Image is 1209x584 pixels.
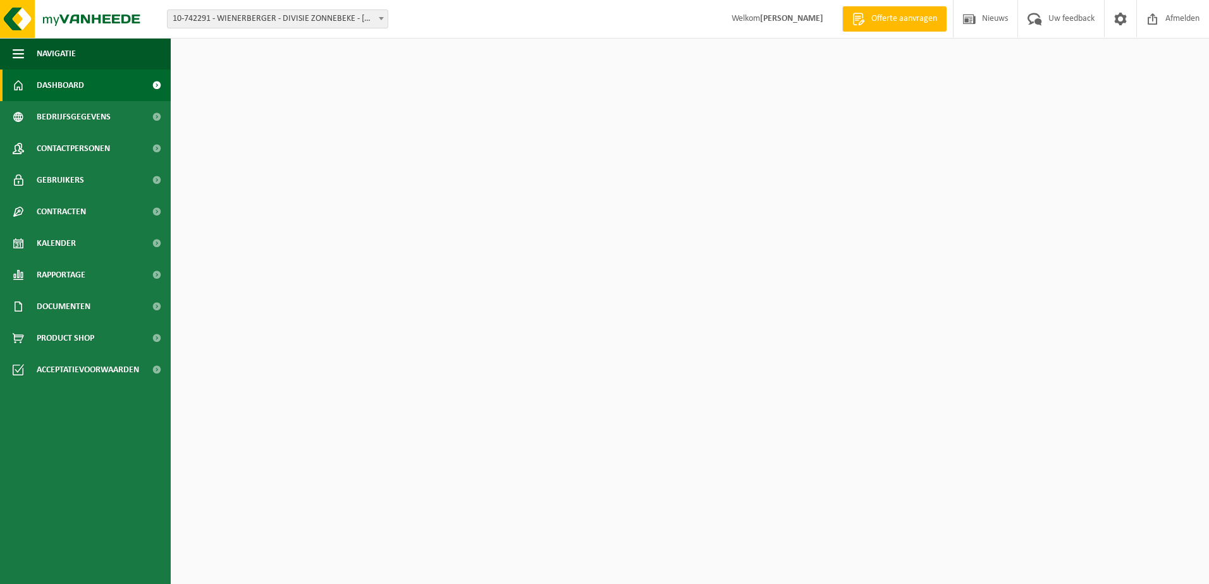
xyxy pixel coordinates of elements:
span: Kalender [37,228,76,259]
span: 10-742291 - WIENERBERGER - DIVISIE ZONNEBEKE - ZONNEBEKE [167,9,388,28]
span: Offerte aanvragen [868,13,940,25]
span: Contactpersonen [37,133,110,164]
a: Offerte aanvragen [842,6,947,32]
span: Dashboard [37,70,84,101]
span: Documenten [37,291,90,322]
span: Gebruikers [37,164,84,196]
span: Rapportage [37,259,85,291]
strong: [PERSON_NAME] [760,14,823,23]
span: Bedrijfsgegevens [37,101,111,133]
span: 10-742291 - WIENERBERGER - DIVISIE ZONNEBEKE - ZONNEBEKE [168,10,388,28]
span: Acceptatievoorwaarden [37,354,139,386]
span: Product Shop [37,322,94,354]
span: Navigatie [37,38,76,70]
span: Contracten [37,196,86,228]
